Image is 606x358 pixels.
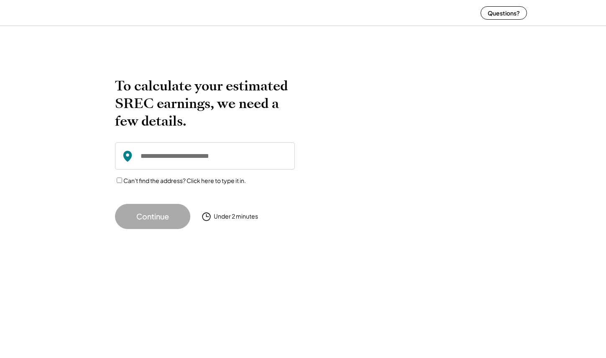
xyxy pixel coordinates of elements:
[79,2,138,24] img: yH5BAEAAAAALAAAAAABAAEAAAIBRAA7
[123,177,246,184] label: Can't find the address? Click here to type it in.
[115,77,295,130] h2: To calculate your estimated SREC earnings, we need a few details.
[115,204,190,229] button: Continue
[214,212,258,221] div: Under 2 minutes
[481,6,527,20] button: Questions?
[316,77,479,211] img: yH5BAEAAAAALAAAAAABAAEAAAIBRAA7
